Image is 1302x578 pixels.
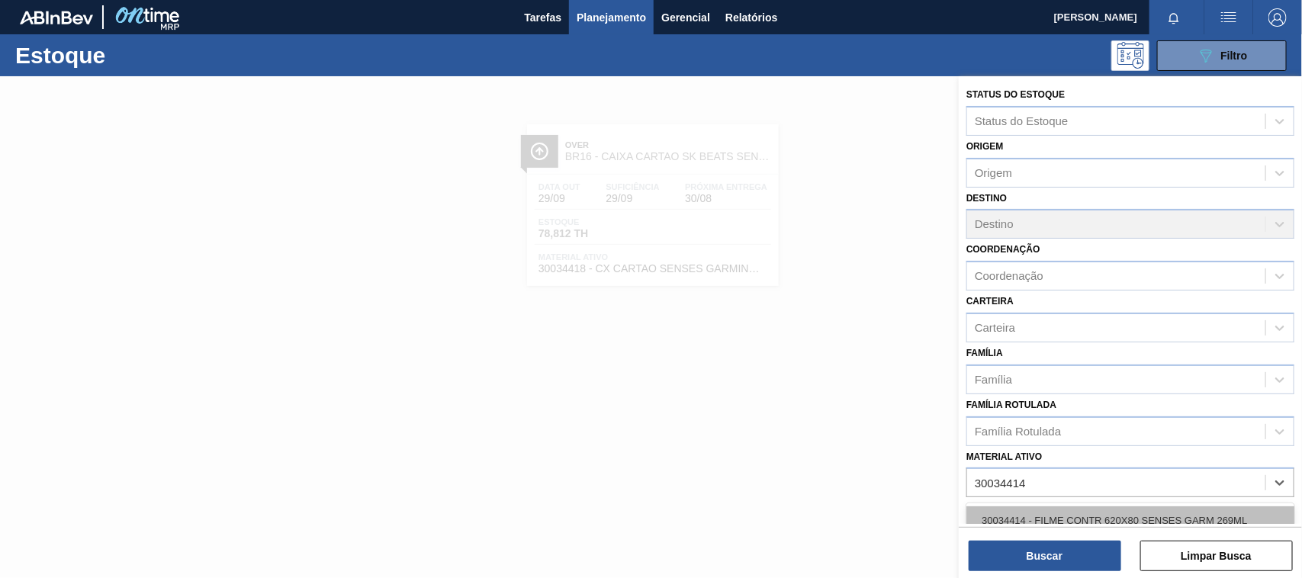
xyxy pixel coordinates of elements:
div: Pogramando: nenhum usuário selecionado [1111,40,1149,71]
div: Família Rotulada [975,425,1061,438]
label: Coordenação [966,244,1040,255]
span: Gerencial [661,8,710,27]
img: userActions [1220,8,1238,27]
label: Família [966,348,1003,358]
label: Status do Estoque [966,89,1065,100]
label: Material ativo [966,451,1043,462]
label: Origem [966,141,1004,152]
img: TNhmsLtSVTkK8tSr43FrP2fwEKptu5GPRR3wAAAABJRU5ErkJggg== [20,11,93,24]
button: Filtro [1157,40,1287,71]
div: Status do Estoque [975,114,1069,127]
span: Relatórios [725,8,777,27]
div: Origem [975,166,1012,179]
span: Planejamento [577,8,646,27]
img: Logout [1268,8,1287,27]
div: Família [975,373,1012,386]
span: Filtro [1221,50,1248,62]
div: 30034414 - FILME CONTR 620X80 SENSES GARM 269ML [966,506,1294,535]
label: Destino [966,193,1007,204]
label: Família Rotulada [966,400,1056,410]
div: Carteira [975,321,1015,334]
label: Carteira [966,296,1014,307]
span: Tarefas [524,8,561,27]
h1: Estoque [15,47,239,64]
div: Coordenação [975,270,1043,283]
button: Notificações [1149,7,1198,28]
